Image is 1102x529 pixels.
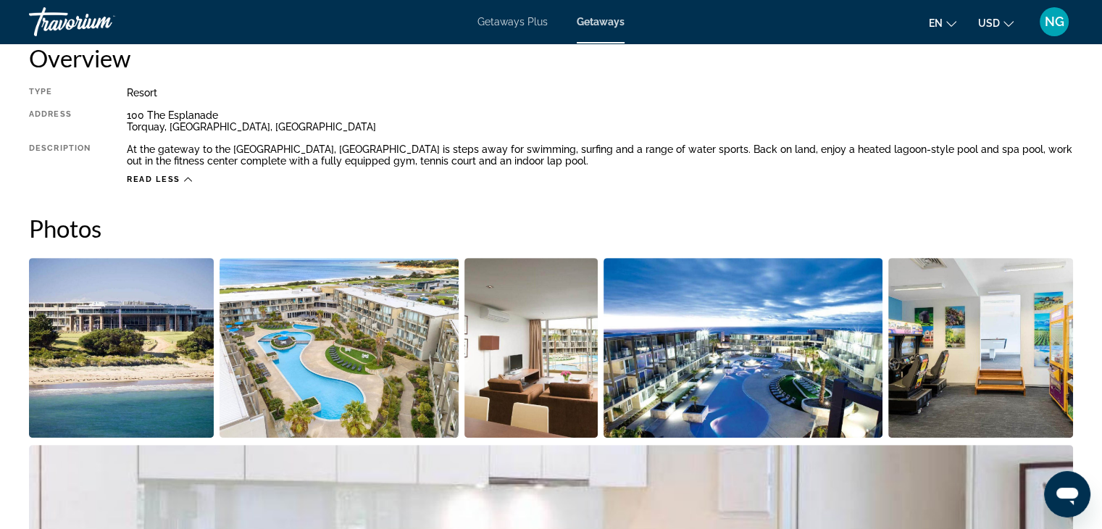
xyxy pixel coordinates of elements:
[577,16,625,28] a: Getaways
[1045,14,1064,29] span: NG
[1035,7,1073,37] button: User Menu
[127,109,1073,133] div: 100 The Esplanade Torquay, [GEOGRAPHIC_DATA], [GEOGRAPHIC_DATA]
[888,257,1073,438] button: Open full-screen image slider
[464,257,598,438] button: Open full-screen image slider
[604,257,882,438] button: Open full-screen image slider
[29,3,174,41] a: Travorium
[29,43,1073,72] h2: Overview
[978,17,1000,29] span: USD
[29,257,214,438] button: Open full-screen image slider
[127,87,1073,99] div: Resort
[127,143,1073,167] div: At the gateway to the [GEOGRAPHIC_DATA], [GEOGRAPHIC_DATA] is steps away for swimming, surfing an...
[1044,471,1090,517] iframe: Кнопка запуска окна обмена сообщениями
[29,109,91,133] div: Address
[127,175,180,184] span: Read less
[29,87,91,99] div: Type
[929,17,943,29] span: en
[929,12,956,33] button: Change language
[29,143,91,167] div: Description
[220,257,459,438] button: Open full-screen image slider
[477,16,548,28] a: Getaways Plus
[978,12,1014,33] button: Change currency
[127,174,192,185] button: Read less
[29,214,1073,243] h2: Photos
